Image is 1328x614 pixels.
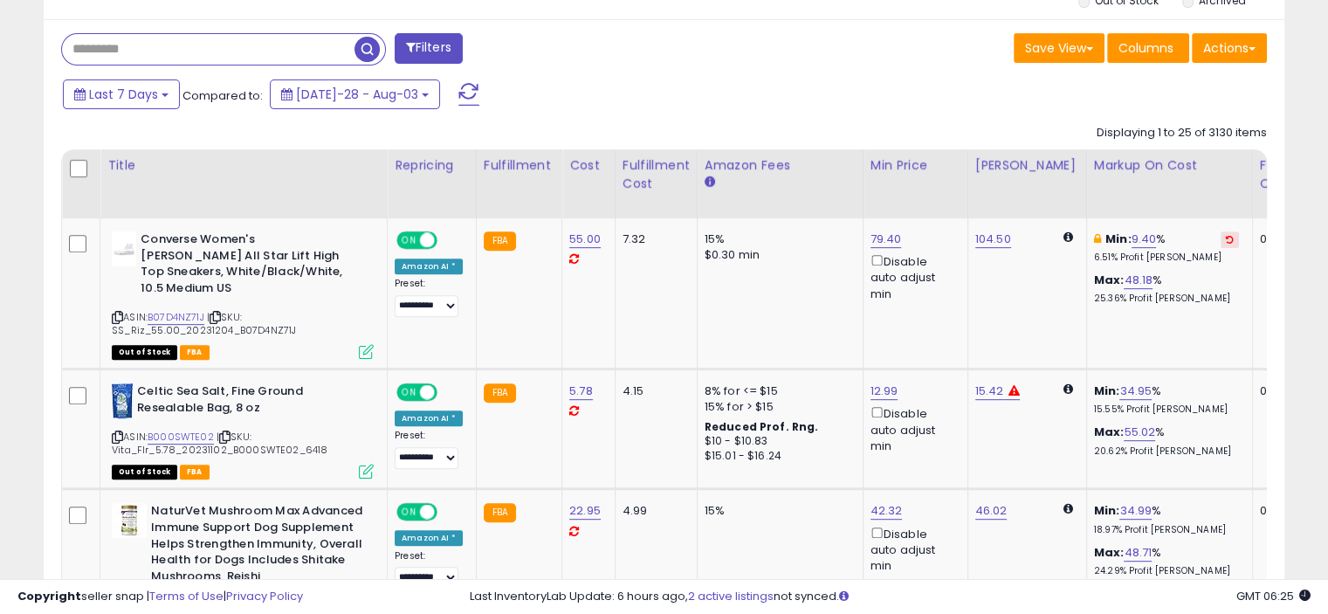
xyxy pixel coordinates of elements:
[149,588,224,604] a: Terms of Use
[870,524,954,575] div: Disable auto adjust min
[975,231,1011,248] a: 104.50
[296,86,418,103] span: [DATE]-28 - Aug-03
[569,156,608,175] div: Cost
[112,383,374,477] div: ASIN:
[395,550,463,590] div: Preset:
[1094,404,1239,416] p: 15.55% Profit [PERSON_NAME]
[1094,273,1239,305] div: %
[1014,33,1104,63] button: Save View
[484,231,516,251] small: FBA
[112,383,133,418] img: 410FYRyRrlL._SL40_.jpg
[1124,272,1153,289] a: 48.18
[975,156,1079,175] div: [PERSON_NAME]
[705,231,850,247] div: 15%
[17,588,81,604] strong: Copyright
[1236,588,1311,604] span: 2025-08-11 06:25 GMT
[112,231,374,357] div: ASIN:
[1094,503,1239,535] div: %
[1094,424,1125,440] b: Max:
[705,434,850,449] div: $10 - $10.83
[975,502,1008,520] a: 46.02
[470,589,1311,605] div: Last InventoryLab Update: 6 hours ago, not synced.
[1107,33,1189,63] button: Columns
[270,79,440,109] button: [DATE]-28 - Aug-03
[870,502,903,520] a: 42.32
[705,503,850,519] div: 15%
[17,589,303,605] div: seller snap | |
[395,410,463,426] div: Amazon AI *
[1094,545,1239,577] div: %
[395,530,463,546] div: Amazon AI *
[1119,383,1152,400] a: 34.95
[112,345,177,360] span: All listings that are currently out of stock and unavailable for purchase on Amazon
[1094,502,1120,519] b: Min:
[395,33,463,64] button: Filters
[63,79,180,109] button: Last 7 Days
[141,231,353,300] b: Converse Women's [PERSON_NAME] All Star Lift High Top Sneakers, White/Black/White, 10.5 Medium US
[569,231,601,248] a: 55.00
[569,383,593,400] a: 5.78
[1118,39,1173,57] span: Columns
[484,156,554,175] div: Fulfillment
[151,503,363,604] b: NaturVet Mushroom Max Advanced Immune Support Dog Supplement Helps Strengthen Immunity, Overall H...
[484,383,516,403] small: FBA
[1124,424,1155,441] a: 55.02
[1260,156,1320,193] div: Fulfillable Quantity
[1192,33,1267,63] button: Actions
[1260,503,1314,519] div: 0
[180,345,210,360] span: FBA
[705,419,819,434] b: Reduced Prof. Rng.
[569,502,601,520] a: 22.95
[1105,231,1132,247] b: Min:
[688,588,774,604] a: 2 active listings
[705,247,850,263] div: $0.30 min
[623,503,684,519] div: 4.99
[870,231,902,248] a: 79.40
[148,310,204,325] a: B07D4NZ71J
[1260,231,1314,247] div: 0
[112,430,327,456] span: | SKU: Vita_Flr_5.78_20231102_B000SWTE02_6418
[1094,252,1239,264] p: 6.51% Profit [PERSON_NAME]
[398,505,420,520] span: ON
[1094,383,1120,399] b: Min:
[395,156,469,175] div: Repricing
[705,156,856,175] div: Amazon Fees
[1086,149,1252,218] th: The percentage added to the cost of goods (COGS) that forms the calculator for Min & Max prices.
[705,399,850,415] div: 15% for > $15
[1094,383,1239,416] div: %
[148,430,214,445] a: B000SWTE02
[1124,544,1152,562] a: 48.71
[1094,544,1125,561] b: Max:
[870,404,954,454] div: Disable auto adjust min
[435,385,463,400] span: OFF
[182,87,263,104] span: Compared to:
[870,156,960,175] div: Min Price
[705,383,850,399] div: 8% for <= $15
[1097,125,1267,141] div: Displaying 1 to 25 of 3130 items
[1094,231,1239,264] div: %
[1260,383,1314,399] div: 0
[180,465,210,479] span: FBA
[623,156,690,193] div: Fulfillment Cost
[1094,524,1239,536] p: 18.97% Profit [PERSON_NAME]
[1094,293,1239,305] p: 25.36% Profit [PERSON_NAME]
[112,465,177,479] span: All listings that are currently out of stock and unavailable for purchase on Amazon
[705,449,850,464] div: $15.01 - $16.24
[1094,445,1239,458] p: 20.62% Profit [PERSON_NAME]
[112,310,296,336] span: | SKU: SS_Riz_55.00_20231204_B07D4NZ71J
[395,430,463,469] div: Preset:
[623,383,684,399] div: 4.15
[112,231,136,266] img: 21S2pTS3cPL._SL40_.jpg
[435,233,463,248] span: OFF
[1094,272,1125,288] b: Max:
[975,383,1004,400] a: 15.42
[484,503,516,522] small: FBA
[107,156,380,175] div: Title
[435,505,463,520] span: OFF
[395,278,463,317] div: Preset:
[1094,156,1245,175] div: Markup on Cost
[870,383,898,400] a: 12.99
[89,86,158,103] span: Last 7 Days
[1119,502,1152,520] a: 34.99
[137,383,349,420] b: Celtic Sea Salt, Fine Ground Resealable Bag, 8 oz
